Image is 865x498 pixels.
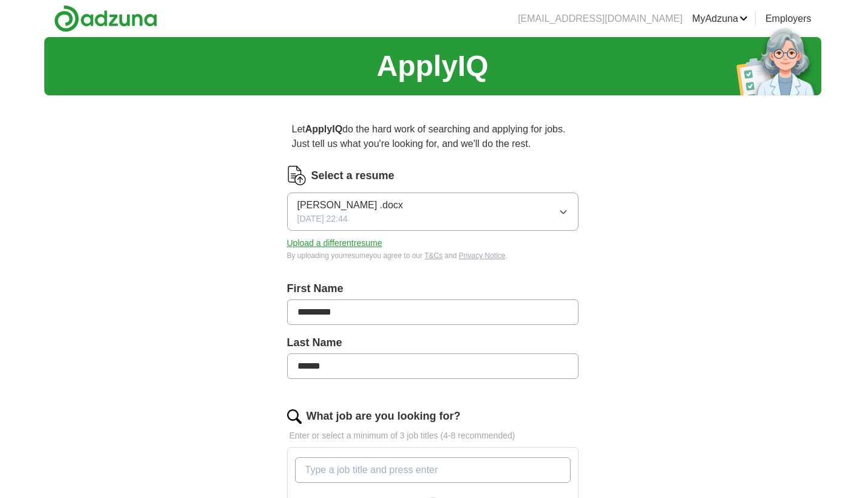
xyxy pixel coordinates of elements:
[287,166,307,185] img: CV Icon
[287,237,382,250] button: Upload a differentresume
[305,124,342,134] strong: ApplyIQ
[54,5,157,32] img: Adzuna logo
[518,12,682,26] li: [EMAIL_ADDRESS][DOMAIN_NAME]
[287,117,578,156] p: Let do the hard work of searching and applying for jobs. Just tell us what you're looking for, an...
[692,12,748,26] a: MyAdzuna
[297,198,403,213] span: [PERSON_NAME] .docx
[307,408,461,425] label: What job are you looking for?
[287,409,302,424] img: search.png
[459,251,506,260] a: Privacy Notice
[287,193,578,231] button: [PERSON_NAME] .docx[DATE] 22:44
[311,168,395,184] label: Select a resume
[424,251,443,260] a: T&Cs
[376,44,488,88] h1: ApplyIQ
[295,457,571,483] input: Type a job title and press enter
[765,12,812,26] a: Employers
[287,335,578,351] label: Last Name
[297,213,348,225] span: [DATE] 22:44
[287,250,578,261] div: By uploading your resume you agree to our and .
[287,281,578,297] label: First Name
[287,429,578,442] p: Enter or select a minimum of 3 job titles (4-8 recommended)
